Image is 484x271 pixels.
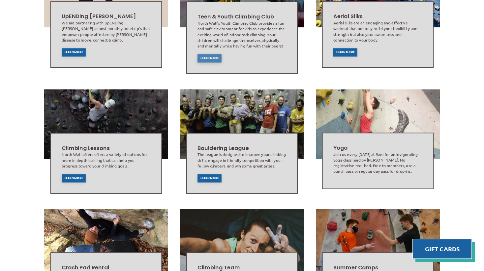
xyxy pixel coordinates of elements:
div: North Wall’s Youth Climbing Club provides a fun and safe environment for kids to experience the e... [197,20,287,48]
h2: Yoga [333,144,422,152]
img: Image [316,89,440,159]
a: Learn More [333,48,357,56]
a: Learn More [197,54,222,62]
a: Learn More [62,174,86,182]
span: Learn More [336,51,354,54]
span: Learn More [65,177,83,180]
div: North Wall offers offers a variety of options for more in depth training that can help you progre... [62,152,151,168]
h2: UpENDing [PERSON_NAME] [62,13,151,20]
img: Image [180,89,304,159]
h2: Aerial Silks [333,13,422,20]
h2: Climbing Lessons [62,144,151,152]
div: We are partnering with UpENDing [PERSON_NAME] to host monthly meet-up's that empower people affec... [62,20,151,43]
div: The league is designed to improve your climbing skills, engage in friendly competition with your ... [197,152,287,168]
a: Learn More [197,174,222,182]
div: Join us every [DATE] at 9am for an invigorating yoga class lead by [PERSON_NAME]. No registration... [333,151,422,174]
span: Learn More [200,177,219,180]
span: Learn More [65,51,83,54]
h2: Teen & Youth Climbing Club [197,13,287,20]
span: Learn More [200,57,219,59]
div: Aerial silks are an engaging and effective workout that not only build your flexibility and stren... [333,20,422,43]
h2: Bouldering League [197,144,287,152]
a: Learn More [62,48,86,56]
img: Image [44,89,168,159]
